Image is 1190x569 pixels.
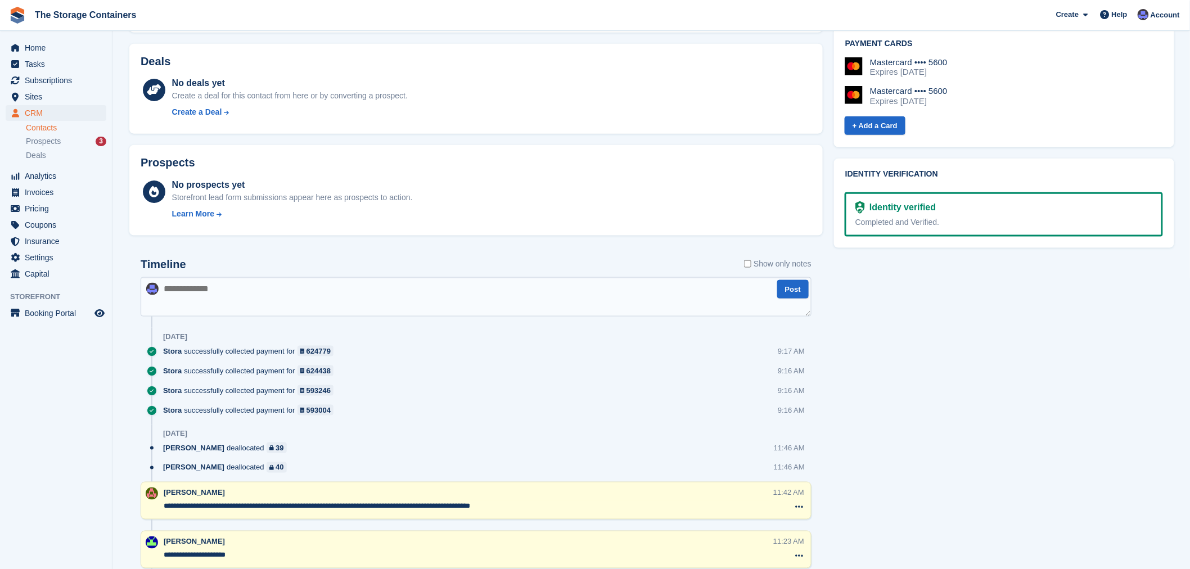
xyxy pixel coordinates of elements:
[870,86,948,96] div: Mastercard •••• 5600
[163,442,292,453] div: deallocated
[163,346,182,356] span: Stora
[163,365,339,376] div: successfully collected payment for
[163,385,182,396] span: Stora
[10,291,112,302] span: Storefront
[6,250,106,265] a: menu
[25,56,92,72] span: Tasks
[855,216,1152,228] div: Completed and Verified.
[25,168,92,184] span: Analytics
[25,89,92,105] span: Sites
[25,40,92,56] span: Home
[870,96,948,106] div: Expires [DATE]
[172,106,408,118] a: Create a Deal
[1138,9,1149,20] img: Dan Excell
[778,385,805,396] div: 9:16 AM
[6,233,106,249] a: menu
[306,365,331,376] div: 624438
[845,86,863,104] img: Mastercard Logo
[26,150,106,161] a: Deals
[6,89,106,105] a: menu
[773,536,804,547] div: 11:23 AM
[93,306,106,320] a: Preview store
[777,280,809,299] button: Post
[306,385,331,396] div: 593246
[6,184,106,200] a: menu
[1056,9,1079,20] span: Create
[870,57,948,67] div: Mastercard •••• 5600
[276,442,283,453] div: 39
[172,178,413,192] div: No prospects yet
[6,266,106,282] a: menu
[297,405,334,416] a: 593004
[25,217,92,233] span: Coupons
[297,346,334,356] a: 624779
[773,487,804,498] div: 11:42 AM
[163,429,187,438] div: [DATE]
[870,67,948,77] div: Expires [DATE]
[163,462,224,473] span: [PERSON_NAME]
[845,170,1163,179] h2: Identity verification
[778,365,805,376] div: 9:16 AM
[1112,9,1128,20] span: Help
[141,55,170,68] h2: Deals
[25,184,92,200] span: Invoices
[146,487,158,500] img: Kirsty Simpson
[146,536,158,549] img: Stacy Williams
[26,150,46,161] span: Deals
[6,305,106,321] a: menu
[267,462,287,473] a: 40
[9,7,26,24] img: stora-icon-8386f47178a22dfd0bd8f6a31ec36ba5ce8667c1dd55bd0f319d3a0aa187defe.svg
[744,258,812,270] label: Show only notes
[845,116,905,135] a: + Add a Card
[6,40,106,56] a: menu
[25,73,92,88] span: Subscriptions
[774,442,805,453] div: 11:46 AM
[146,283,159,295] img: Dan Excell
[855,201,865,214] img: Identity Verification Ready
[164,538,225,546] span: [PERSON_NAME]
[267,442,287,453] a: 39
[6,105,106,121] a: menu
[778,346,805,356] div: 9:17 AM
[306,405,331,416] div: 593004
[172,76,408,90] div: No deals yet
[163,385,339,396] div: successfully collected payment for
[172,90,408,102] div: Create a deal for this contact from here or by converting a prospect.
[172,208,214,220] div: Learn More
[172,192,413,204] div: Storefront lead form submissions appear here as prospects to action.
[164,489,225,497] span: [PERSON_NAME]
[6,201,106,216] a: menu
[163,346,339,356] div: successfully collected payment for
[845,39,1163,48] h2: Payment cards
[297,365,334,376] a: 624438
[297,385,334,396] a: 593246
[163,405,182,416] span: Stora
[163,405,339,416] div: successfully collected payment for
[6,168,106,184] a: menu
[1151,10,1180,21] span: Account
[25,233,92,249] span: Insurance
[865,201,936,214] div: Identity verified
[306,346,331,356] div: 624779
[163,462,292,473] div: deallocated
[6,56,106,72] a: menu
[26,136,106,147] a: Prospects 3
[25,201,92,216] span: Pricing
[778,405,805,416] div: 9:16 AM
[6,217,106,233] a: menu
[172,208,413,220] a: Learn More
[141,156,195,169] h2: Prospects
[26,123,106,133] a: Contacts
[172,106,222,118] div: Create a Deal
[141,258,186,271] h2: Timeline
[774,462,805,473] div: 11:46 AM
[845,57,863,75] img: Mastercard Logo
[25,250,92,265] span: Settings
[96,137,106,146] div: 3
[6,73,106,88] a: menu
[25,266,92,282] span: Capital
[163,332,187,341] div: [DATE]
[276,462,283,473] div: 40
[30,6,141,24] a: The Storage Containers
[163,365,182,376] span: Stora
